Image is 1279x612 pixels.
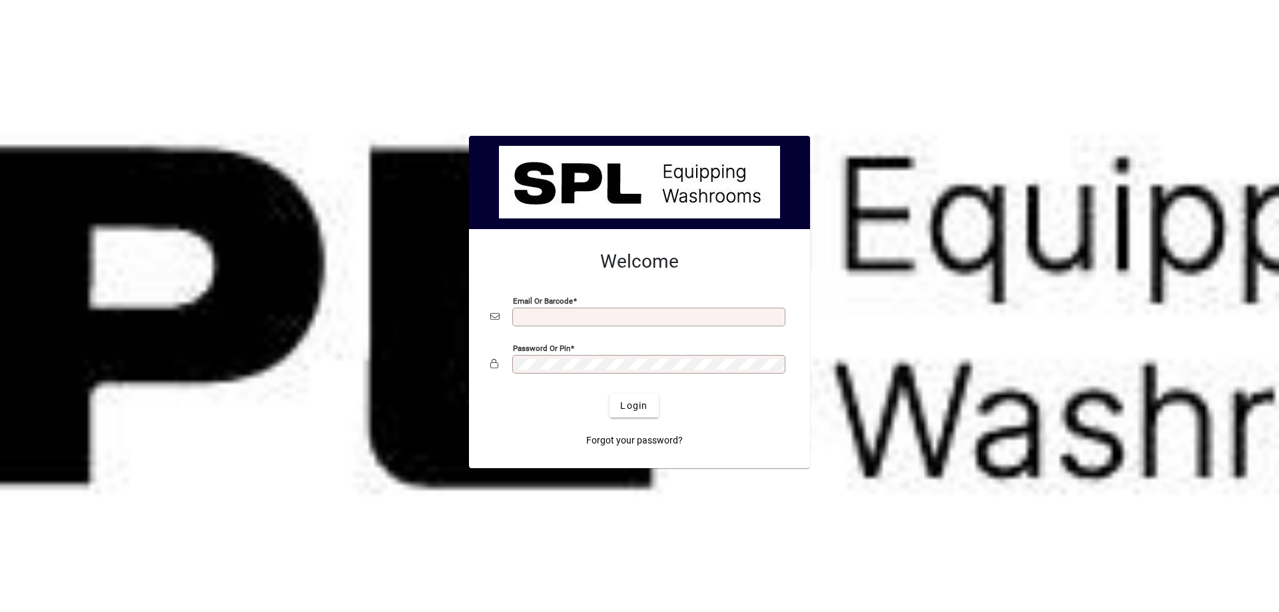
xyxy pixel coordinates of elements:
[610,394,658,418] button: Login
[586,434,683,448] span: Forgot your password?
[513,296,573,306] mat-label: Email or Barcode
[581,428,688,452] a: Forgot your password?
[513,344,570,353] mat-label: Password or Pin
[620,399,647,413] span: Login
[490,250,789,273] h2: Welcome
